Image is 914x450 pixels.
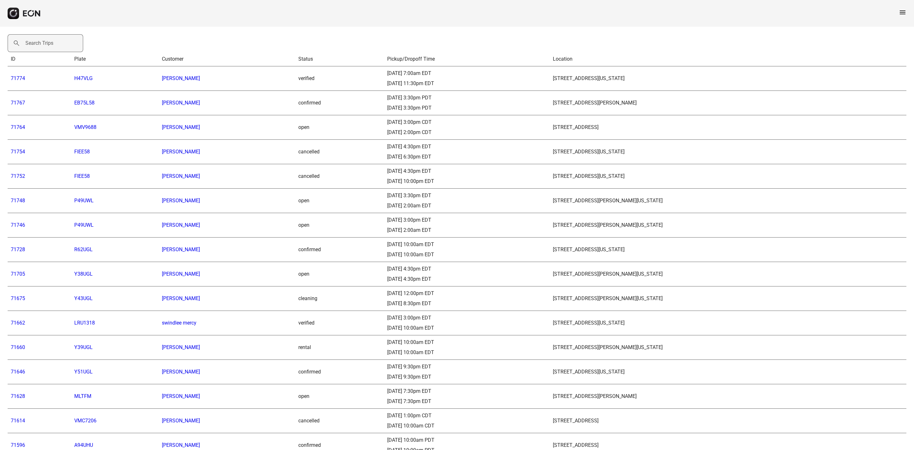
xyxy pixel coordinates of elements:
td: [STREET_ADDRESS][US_STATE] [550,238,906,262]
a: [PERSON_NAME] [162,344,200,350]
div: [DATE] 2:00pm CDT [387,129,546,136]
div: [DATE] 10:00am EDT [387,251,546,259]
a: 71675 [11,295,25,301]
div: [DATE] 3:30pm EDT [387,192,546,199]
td: [STREET_ADDRESS][PERSON_NAME][US_STATE] [550,335,906,360]
a: swindlee mercy [162,320,196,326]
td: [STREET_ADDRESS][US_STATE] [550,140,906,164]
a: FIEE58 [74,149,90,155]
td: [STREET_ADDRESS][PERSON_NAME][US_STATE] [550,286,906,311]
td: cancelled [295,164,384,189]
a: Y38UGL [74,271,93,277]
div: [DATE] 4:30pm EDT [387,143,546,151]
a: [PERSON_NAME] [162,100,200,106]
a: [PERSON_NAME] [162,222,200,228]
a: P49UWL [74,198,94,204]
a: 71614 [11,418,25,424]
td: confirmed [295,360,384,384]
a: 71748 [11,198,25,204]
div: [DATE] 8:30pm EDT [387,300,546,307]
div: [DATE] 10:00am EDT [387,241,546,248]
div: [DATE] 2:00am EDT [387,202,546,210]
td: [STREET_ADDRESS][US_STATE] [550,66,906,91]
td: confirmed [295,91,384,115]
td: [STREET_ADDRESS][PERSON_NAME] [550,384,906,409]
a: 71728 [11,246,25,252]
div: [DATE] 3:00pm EDT [387,216,546,224]
div: [DATE] 10:00am EDT [387,349,546,356]
div: [DATE] 9:30pm EDT [387,373,546,381]
td: [STREET_ADDRESS] [550,115,906,140]
a: 71660 [11,344,25,350]
td: cancelled [295,409,384,433]
td: [STREET_ADDRESS][US_STATE] [550,311,906,335]
a: [PERSON_NAME] [162,173,200,179]
div: [DATE] 7:00am EDT [387,70,546,77]
a: Y39UGL [74,344,93,350]
a: 71767 [11,100,25,106]
a: 71596 [11,442,25,448]
div: [DATE] 10:00am EDT [387,339,546,346]
a: 71774 [11,75,25,81]
a: [PERSON_NAME] [162,295,200,301]
a: [PERSON_NAME] [162,198,200,204]
span: menu [899,9,906,16]
th: Plate [71,52,159,66]
div: [DATE] 1:00pm CDT [387,412,546,420]
th: Status [295,52,384,66]
td: [STREET_ADDRESS] [550,409,906,433]
a: 71628 [11,393,25,399]
a: LRU1318 [74,320,95,326]
a: FIEE58 [74,173,90,179]
div: [DATE] 6:30pm EDT [387,153,546,161]
a: 71746 [11,222,25,228]
div: [DATE] 3:00pm EDT [387,314,546,322]
td: open [295,213,384,238]
a: 71752 [11,173,25,179]
a: VMC7206 [74,418,96,424]
div: [DATE] 10:00pm EDT [387,178,546,185]
a: [PERSON_NAME] [162,369,200,375]
div: [DATE] 2:00am EDT [387,226,546,234]
td: cleaning [295,286,384,311]
a: [PERSON_NAME] [162,124,200,130]
a: P49UWL [74,222,94,228]
div: [DATE] 3:30pm PDT [387,94,546,102]
div: [DATE] 4:30pm EDT [387,265,546,273]
td: verified [295,311,384,335]
a: R62UGL [74,246,93,252]
td: open [295,384,384,409]
td: open [295,115,384,140]
td: rental [295,335,384,360]
td: cancelled [295,140,384,164]
div: [DATE] 9:30pm EDT [387,363,546,371]
a: [PERSON_NAME] [162,271,200,277]
div: [DATE] 7:30pm EDT [387,398,546,405]
td: [STREET_ADDRESS][US_STATE] [550,164,906,189]
a: 71754 [11,149,25,155]
div: [DATE] 12:00pm EDT [387,290,546,297]
div: [DATE] 7:30pm EDT [387,387,546,395]
td: [STREET_ADDRESS][PERSON_NAME][US_STATE] [550,262,906,286]
a: [PERSON_NAME] [162,246,200,252]
a: 71662 [11,320,25,326]
a: [PERSON_NAME] [162,393,200,399]
a: 71646 [11,369,25,375]
div: [DATE] 10:00am CDT [387,422,546,430]
a: A94UHU [74,442,93,448]
a: [PERSON_NAME] [162,418,200,424]
a: H47VLG [74,75,93,81]
a: Y43UGL [74,295,93,301]
div: [DATE] 3:30pm PDT [387,104,546,112]
td: open [295,262,384,286]
a: 71705 [11,271,25,277]
td: confirmed [295,238,384,262]
a: VMV9688 [74,124,96,130]
td: [STREET_ADDRESS][US_STATE] [550,360,906,384]
div: [DATE] 10:00am EDT [387,324,546,332]
th: Customer [159,52,295,66]
td: [STREET_ADDRESS][PERSON_NAME][US_STATE] [550,189,906,213]
div: [DATE] 3:00pm CDT [387,118,546,126]
th: Location [550,52,906,66]
a: EB75L58 [74,100,95,106]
